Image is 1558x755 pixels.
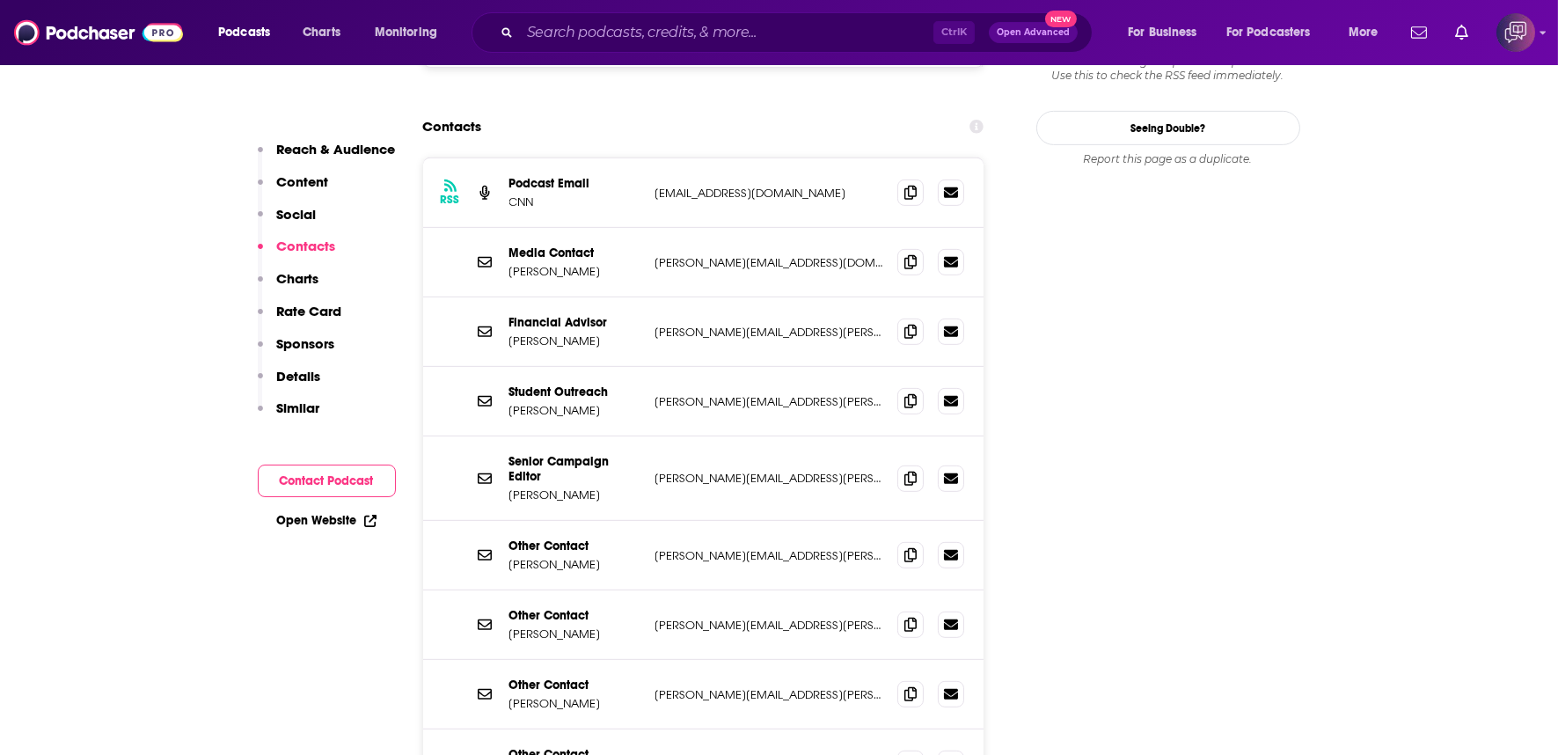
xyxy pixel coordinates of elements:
a: Show notifications dropdown [1404,18,1434,48]
p: Similar [277,399,320,416]
a: Show notifications dropdown [1448,18,1475,48]
p: [PERSON_NAME] [509,334,641,348]
button: Rate Card [258,303,342,335]
p: [PERSON_NAME][EMAIL_ADDRESS][PERSON_NAME][DOMAIN_NAME] [655,687,884,702]
button: Similar [258,399,320,432]
span: For Podcasters [1226,20,1311,45]
span: Charts [303,20,340,45]
button: Show profile menu [1496,13,1535,52]
p: Senior Campaign Editor [509,454,641,484]
p: Other Contact [509,608,641,623]
button: open menu [1115,18,1219,47]
span: For Business [1128,20,1197,45]
div: Report this page as a duplicate. [1036,152,1300,166]
p: Content [277,173,329,190]
p: Podcast Email [509,176,641,191]
p: Contacts [277,238,336,254]
p: [PERSON_NAME] [509,627,641,641]
p: [PERSON_NAME] [509,696,641,711]
span: More [1349,20,1379,45]
button: open menu [1336,18,1401,47]
p: [PERSON_NAME][EMAIL_ADDRESS][PERSON_NAME][DOMAIN_NAME] [655,325,884,340]
p: [PERSON_NAME][EMAIL_ADDRESS][PERSON_NAME][DOMAIN_NAME] [655,618,884,633]
p: [PERSON_NAME][EMAIL_ADDRESS][DOMAIN_NAME] [655,255,884,270]
button: open menu [206,18,293,47]
p: Student Outreach [509,385,641,399]
p: Financial Advisor [509,315,641,330]
p: CNN [509,194,641,209]
button: Open AdvancedNew [989,22,1078,43]
span: Monitoring [375,20,437,45]
p: [PERSON_NAME] [509,403,641,418]
p: Media Contact [509,246,641,260]
button: open menu [362,18,460,47]
p: [PERSON_NAME] [509,557,641,572]
h2: Contacts [423,110,482,143]
img: User Profile [1496,13,1535,52]
button: Reach & Audience [258,141,396,173]
p: Charts [277,270,319,287]
button: Content [258,173,329,206]
p: [PERSON_NAME] [509,264,641,279]
p: Rate Card [277,303,342,319]
input: Search podcasts, credits, & more... [520,18,933,47]
button: Sponsors [258,335,335,368]
p: [PERSON_NAME][EMAIL_ADDRESS][PERSON_NAME][DOMAIN_NAME] [655,394,884,409]
p: Other Contact [509,539,641,553]
button: Contacts [258,238,336,270]
div: Are we missing an episode or update? Use this to check the RSS feed immediately. [1036,55,1300,83]
span: Logged in as corioliscompany [1496,13,1535,52]
a: Charts [291,18,351,47]
button: open menu [1215,18,1336,47]
h3: RSS [441,193,460,207]
a: Seeing Double? [1036,111,1300,145]
span: New [1045,11,1077,27]
p: [EMAIL_ADDRESS][DOMAIN_NAME] [655,186,884,201]
p: Social [277,206,317,223]
p: [PERSON_NAME] [509,487,641,502]
img: Podchaser - Follow, Share and Rate Podcasts [14,16,183,49]
p: [PERSON_NAME][EMAIL_ADDRESS][PERSON_NAME][DOMAIN_NAME] [655,471,884,486]
span: Podcasts [218,20,270,45]
div: Search podcasts, credits, & more... [488,12,1109,53]
p: Reach & Audience [277,141,396,158]
button: Social [258,206,317,238]
p: Sponsors [277,335,335,352]
button: Contact Podcast [258,465,396,497]
button: Details [258,368,321,400]
p: Other Contact [509,678,641,693]
p: Details [277,368,321,385]
span: Open Advanced [997,28,1070,37]
p: [PERSON_NAME][EMAIL_ADDRESS][PERSON_NAME][DOMAIN_NAME] [655,548,884,563]
button: Charts [258,270,319,303]
a: Open Website [277,513,377,528]
span: Ctrl K [933,21,975,44]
